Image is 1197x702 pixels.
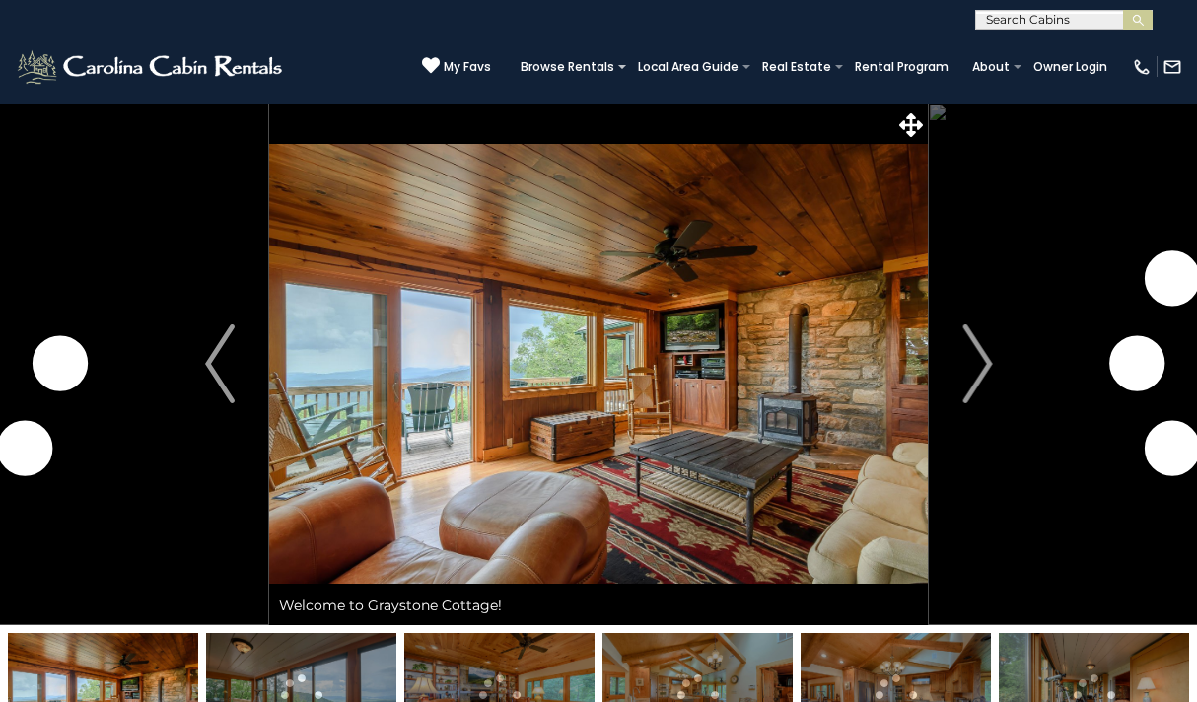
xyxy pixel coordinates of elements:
[444,58,491,76] span: My Favs
[752,53,841,81] a: Real Estate
[1132,57,1152,77] img: phone-regular-white.png
[511,53,624,81] a: Browse Rentals
[269,586,928,625] div: Welcome to Graystone Cottage!
[962,53,1020,81] a: About
[928,103,1027,625] button: Next
[845,53,958,81] a: Rental Program
[422,56,491,77] a: My Favs
[15,47,288,87] img: White-1-2.png
[171,103,270,625] button: Previous
[205,324,235,403] img: arrow
[1162,57,1182,77] img: mail-regular-white.png
[628,53,748,81] a: Local Area Guide
[962,324,992,403] img: arrow
[1023,53,1117,81] a: Owner Login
